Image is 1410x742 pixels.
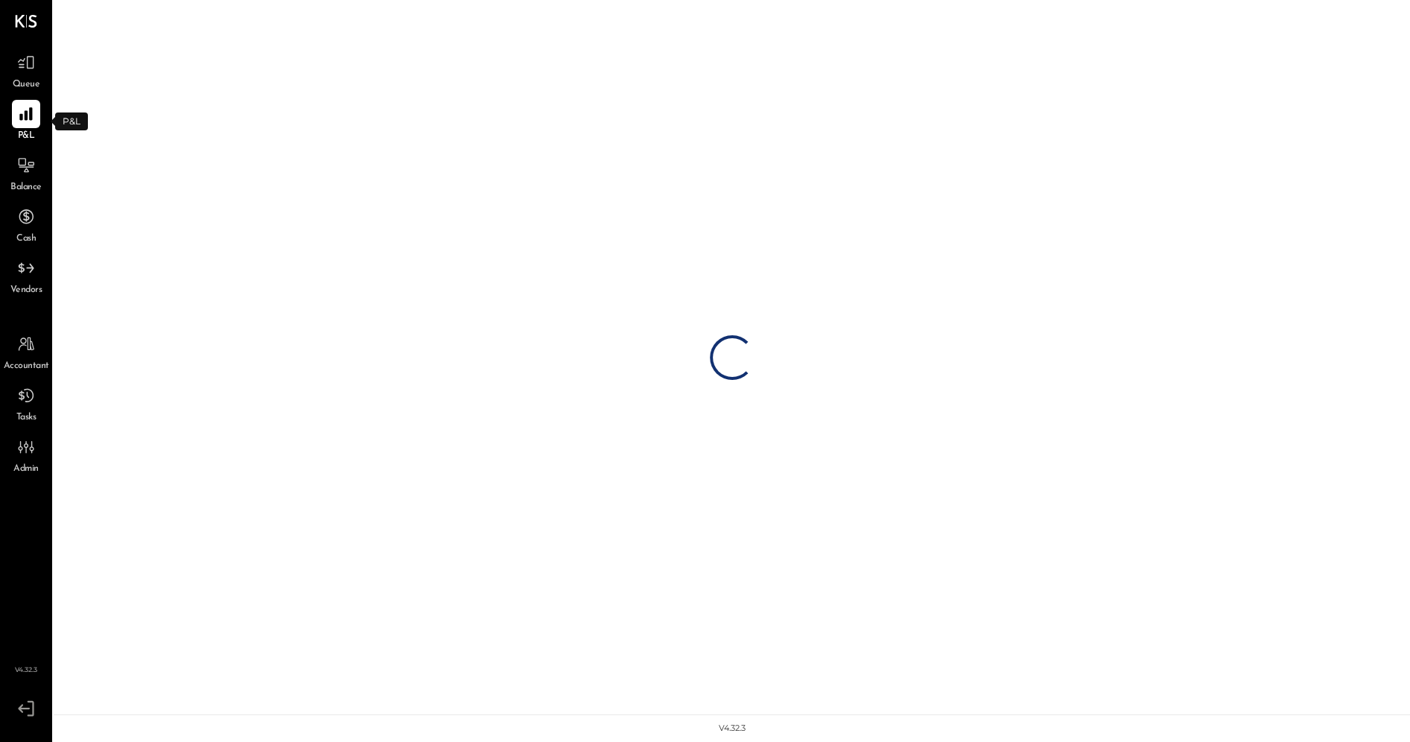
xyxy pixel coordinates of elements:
[18,130,35,143] span: P&L
[55,112,88,130] div: P&L
[1,48,51,92] a: Queue
[13,463,39,476] span: Admin
[16,232,36,246] span: Cash
[10,284,42,297] span: Vendors
[10,181,42,194] span: Balance
[16,411,36,425] span: Tasks
[13,78,40,92] span: Queue
[719,723,746,735] div: v 4.32.3
[1,100,51,143] a: P&L
[4,360,49,373] span: Accountant
[1,254,51,297] a: Vendors
[1,381,51,425] a: Tasks
[1,151,51,194] a: Balance
[1,330,51,373] a: Accountant
[1,203,51,246] a: Cash
[1,433,51,476] a: Admin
